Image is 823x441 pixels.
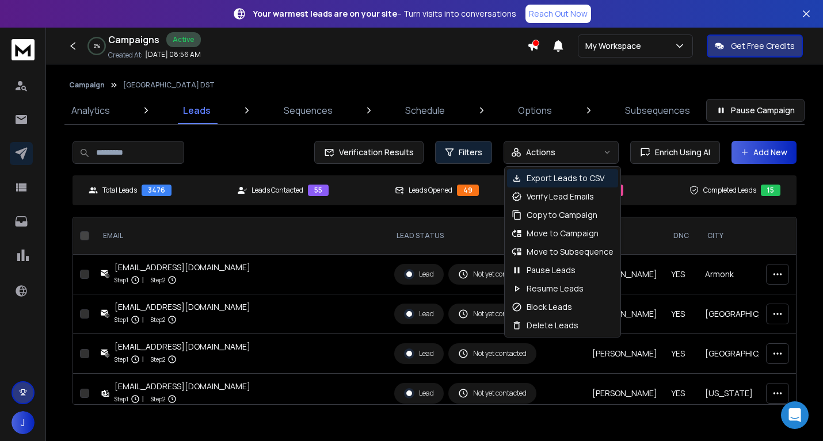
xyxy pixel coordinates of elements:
[142,393,144,405] p: |
[314,141,424,164] button: Verification Results
[458,309,527,319] div: Not yet contacted
[527,228,599,239] p: Move to Campaign
[630,141,720,164] button: Enrich Using AI
[698,217,799,255] th: city
[650,147,710,158] span: Enrich Using AI
[404,269,434,279] div: Lead
[151,274,165,286] p: Step 2
[527,191,594,202] p: Verify Lead Emails
[334,147,414,158] span: Verification Results
[457,185,479,196] div: 49
[142,314,144,325] p: |
[707,34,803,57] button: Get Free Credits
[387,217,585,255] th: LEAD STATUS
[145,50,201,59] p: [DATE] 08:56 AM
[12,39,35,60] img: logo
[115,341,250,352] div: [EMAIL_ADDRESS][DOMAIN_NAME]
[151,393,165,405] p: Step 2
[435,141,492,164] button: Filters
[115,314,128,325] p: Step 1
[585,374,664,413] td: [PERSON_NAME]
[123,80,215,90] p: [GEOGRAPHIC_DATA] DST
[731,141,797,164] button: Add New
[527,320,578,331] p: Delete Leads
[252,186,303,195] p: Leads Contacted
[585,255,664,294] td: [PERSON_NAME]
[664,255,698,294] td: YES
[277,97,340,124] a: Sequences
[108,33,159,47] h1: Campaigns
[69,80,105,90] button: Campaign
[94,217,387,255] th: EMAIL
[698,374,799,413] td: [US_STATE]
[115,262,250,273] div: [EMAIL_ADDRESS][DOMAIN_NAME]
[585,334,664,374] td: [PERSON_NAME]
[527,246,614,258] p: Move to Subsequence
[527,209,597,221] p: Copy to Campaign
[151,354,165,365] p: Step 2
[115,274,128,286] p: Step 1
[518,103,552,117] p: Options
[529,8,588,20] p: Reach Out Now
[527,283,584,294] p: Resume Leads
[176,97,218,124] a: Leads
[71,103,110,117] p: Analytics
[458,348,527,359] div: Not yet contacted
[253,8,397,19] strong: Your warmest leads are on your site
[253,8,516,20] p: – Turn visits into conversations
[404,348,434,359] div: Lead
[585,217,664,255] th: NAME
[404,388,434,398] div: Lead
[703,186,756,195] p: Completed Leads
[284,103,333,117] p: Sequences
[12,411,35,434] button: J
[526,147,555,158] p: Actions
[115,381,250,392] div: [EMAIL_ADDRESS][DOMAIN_NAME]
[664,217,698,255] th: DNC
[527,301,572,313] p: Block Leads
[731,40,795,52] p: Get Free Credits
[64,97,117,124] a: Analytics
[458,269,527,279] div: Not yet contacted
[618,97,697,124] a: Subsequences
[404,309,434,319] div: Lead
[527,264,576,276] p: Pause Leads
[94,43,100,49] p: 0 %
[115,354,128,365] p: Step 1
[115,301,250,313] div: [EMAIL_ADDRESS][DOMAIN_NAME]
[142,185,172,196] div: 3476
[585,294,664,334] td: [PERSON_NAME]
[781,401,809,429] div: Open Intercom Messenger
[664,294,698,334] td: YES
[102,186,137,195] p: Total Leads
[183,103,211,117] p: Leads
[698,255,799,294] td: Armonk
[405,103,445,117] p: Schedule
[525,5,591,23] a: Reach Out Now
[706,99,805,122] button: Pause Campaign
[625,103,690,117] p: Subsequences
[166,32,201,47] div: Active
[761,185,780,196] div: 15
[527,172,604,184] p: Export Leads to CSV
[698,294,799,334] td: [GEOGRAPHIC_DATA]
[108,51,143,60] p: Created At:
[664,374,698,413] td: YES
[409,186,452,195] p: Leads Opened
[308,185,329,196] div: 55
[664,334,698,374] td: YES
[585,40,646,52] p: My Workspace
[459,147,482,158] span: Filters
[115,393,128,405] p: Step 1
[458,388,527,398] div: Not yet contacted
[698,334,799,374] td: [GEOGRAPHIC_DATA]
[511,97,559,124] a: Options
[142,354,144,365] p: |
[151,314,165,325] p: Step 2
[142,274,144,286] p: |
[398,97,452,124] a: Schedule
